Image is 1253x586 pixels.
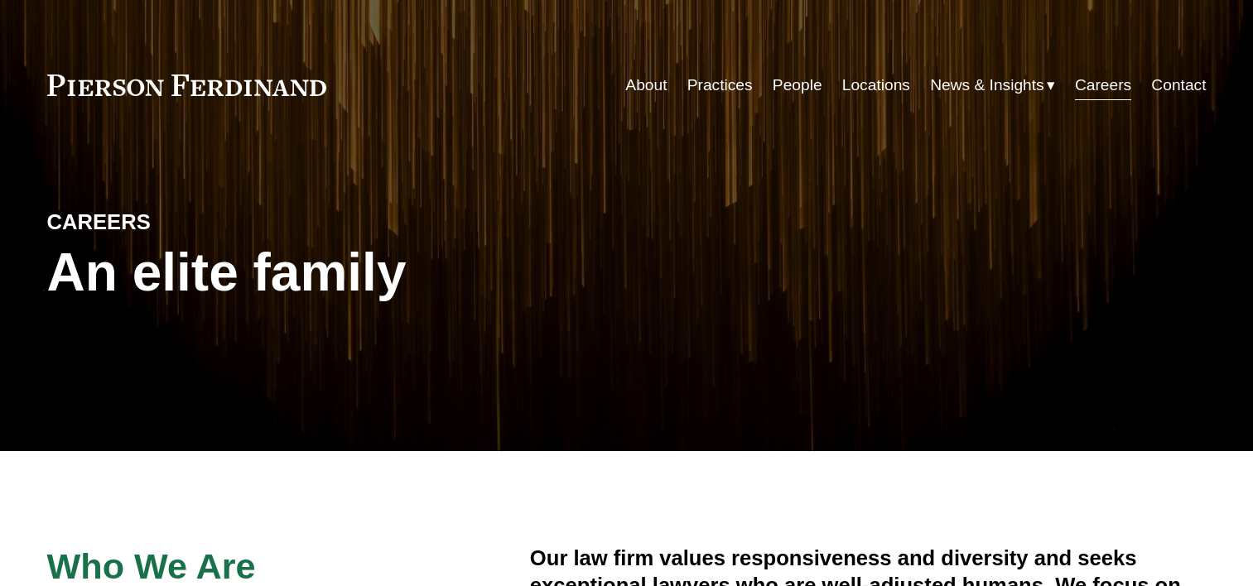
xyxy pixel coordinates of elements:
[773,70,822,101] a: People
[1151,70,1206,101] a: Contact
[930,70,1055,101] a: folder dropdown
[47,546,256,586] span: Who We Are
[47,243,627,303] h1: An elite family
[930,71,1044,100] span: News & Insights
[1075,70,1131,101] a: Careers
[625,70,667,101] a: About
[687,70,753,101] a: Practices
[47,209,337,235] h4: CAREERS
[842,70,910,101] a: Locations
